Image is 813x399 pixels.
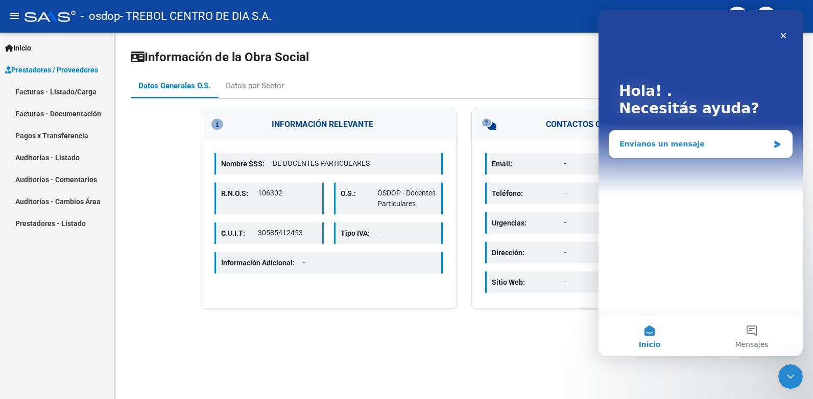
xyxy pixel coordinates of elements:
span: Inicio [5,42,31,54]
h1: Información de la Obra Social [131,49,797,65]
p: Teléfono: [492,188,564,199]
p: - [378,228,437,238]
mat-icon: menu [8,10,20,22]
p: O.S.: [341,188,377,199]
span: - osdop [81,5,120,28]
p: 30585412453 [258,228,317,238]
p: OSDOP - Docentes Particulares [377,188,436,209]
p: Información Adicional: [221,257,314,268]
h3: CONTACTOS GENERALES [472,109,727,140]
p: DE DOCENTES PARTICULARES [273,158,436,169]
p: - [564,188,707,198]
p: Nombre SSS: [221,158,273,169]
p: 106302 [258,188,317,198]
p: Sitio Web: [492,277,564,288]
p: - [564,158,707,169]
p: Dirección: [492,247,564,258]
p: R.N.O.S: [221,188,258,199]
span: Prestadores / Proveedores [5,64,98,76]
p: - [564,247,707,258]
div: Datos Generales O.S. [138,80,210,91]
p: Email: [492,158,564,169]
span: - [303,259,306,267]
p: - [564,217,707,228]
span: - TREBOL CENTRO DE DIA S.A. [120,5,272,28]
iframe: Intercom live chat [599,10,803,356]
iframe: Intercom live chat [778,364,803,389]
p: C.U.I.T: [221,228,258,239]
p: Urgencias: [492,217,564,229]
p: Tipo IVA: [341,228,378,239]
h3: INFORMACIÓN RELEVANTE [201,109,456,140]
p: - [564,277,707,287]
div: Datos por Sector [226,80,284,91]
